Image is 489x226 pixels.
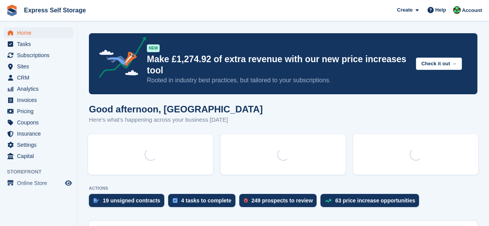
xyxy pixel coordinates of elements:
a: menu [4,50,73,61]
img: prospect-51fa495bee0391a8d652442698ab0144808aea92771e9ea1ae160a38d050c398.svg [244,198,248,203]
span: Analytics [17,83,63,94]
p: ACTIONS [89,186,477,191]
span: Help [435,6,446,14]
div: 19 unsigned contracts [103,197,160,204]
a: menu [4,95,73,105]
a: 4 tasks to complete [168,194,239,211]
a: menu [4,178,73,189]
p: Make £1,274.92 of extra revenue with our new price increases tool [147,54,410,76]
span: Tasks [17,39,63,49]
a: Express Self Storage [21,4,89,17]
a: 63 price increase opportunities [320,194,423,211]
span: Pricing [17,106,63,117]
span: CRM [17,72,63,83]
a: menu [4,61,73,72]
h1: Good afternoon, [GEOGRAPHIC_DATA] [89,104,263,114]
img: stora-icon-8386f47178a22dfd0bd8f6a31ec36ba5ce8667c1dd55bd0f319d3a0aa187defe.svg [6,5,18,16]
div: 63 price increase opportunities [335,197,415,204]
span: Invoices [17,95,63,105]
button: Check it out → [416,58,462,70]
span: Coupons [17,117,63,128]
span: Storefront [7,168,77,176]
a: menu [4,106,73,117]
span: Online Store [17,178,63,189]
div: 249 prospects to review [252,197,313,204]
a: 19 unsigned contracts [89,194,168,211]
img: Shakiyra Davis [453,6,461,14]
div: 4 tasks to complete [181,197,232,204]
span: Create [397,6,412,14]
img: contract_signature_icon-13c848040528278c33f63329250d36e43548de30e8caae1d1a13099fd9432cc5.svg [94,198,99,203]
p: Rooted in industry best practices, but tailored to your subscriptions. [147,76,410,85]
a: menu [4,151,73,161]
p: Here's what's happening across your business [DATE] [89,116,263,124]
a: menu [4,128,73,139]
img: price_increase_opportunities-93ffe204e8149a01c8c9dc8f82e8f89637d9d84a8eef4429ea346261dce0b2c0.svg [325,199,331,202]
img: price-adjustments-announcement-icon-8257ccfd72463d97f412b2fc003d46551f7dbcb40ab6d574587a9cd5c0d94... [92,37,147,81]
a: Preview store [64,178,73,188]
a: 249 prospects to review [239,194,321,211]
a: menu [4,27,73,38]
span: Capital [17,151,63,161]
span: Settings [17,139,63,150]
span: Account [462,7,482,14]
a: menu [4,117,73,128]
div: NEW [147,44,160,52]
a: menu [4,72,73,83]
span: Insurance [17,128,63,139]
img: task-75834270c22a3079a89374b754ae025e5fb1db73e45f91037f5363f120a921f8.svg [173,198,177,203]
span: Sites [17,61,63,72]
a: menu [4,139,73,150]
a: menu [4,83,73,94]
a: menu [4,39,73,49]
span: Subscriptions [17,50,63,61]
span: Home [17,27,63,38]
